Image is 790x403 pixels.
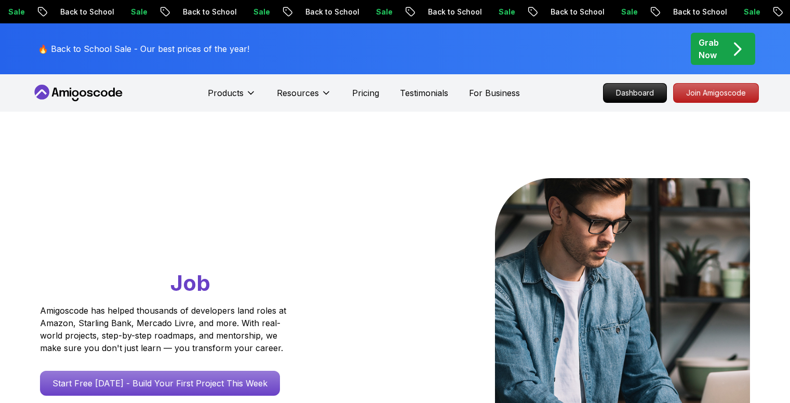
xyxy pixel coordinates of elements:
[208,87,244,99] p: Products
[662,7,733,17] p: Back to School
[733,7,766,17] p: Sale
[40,371,280,396] a: Start Free [DATE] - Build Your First Project This Week
[172,7,243,17] p: Back to School
[469,87,520,99] a: For Business
[699,36,719,61] p: Grab Now
[417,7,488,17] p: Back to School
[604,84,666,102] p: Dashboard
[208,87,256,108] button: Products
[352,87,379,99] a: Pricing
[400,87,448,99] a: Testimonials
[603,83,667,103] a: Dashboard
[365,7,398,17] p: Sale
[540,7,610,17] p: Back to School
[170,270,210,296] span: Job
[674,84,758,102] p: Join Amigoscode
[277,87,331,108] button: Resources
[610,7,644,17] p: Sale
[277,87,319,99] p: Resources
[40,178,326,298] h1: Go From Learning to Hired: Master Java, Spring Boot & Cloud Skills That Get You the
[673,83,759,103] a: Join Amigoscode
[40,304,289,354] p: Amigoscode has helped thousands of developers land roles at Amazon, Starling Bank, Mercado Livre,...
[49,7,120,17] p: Back to School
[38,43,249,55] p: 🔥 Back to School Sale - Our best prices of the year!
[488,7,521,17] p: Sale
[120,7,153,17] p: Sale
[243,7,276,17] p: Sale
[294,7,365,17] p: Back to School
